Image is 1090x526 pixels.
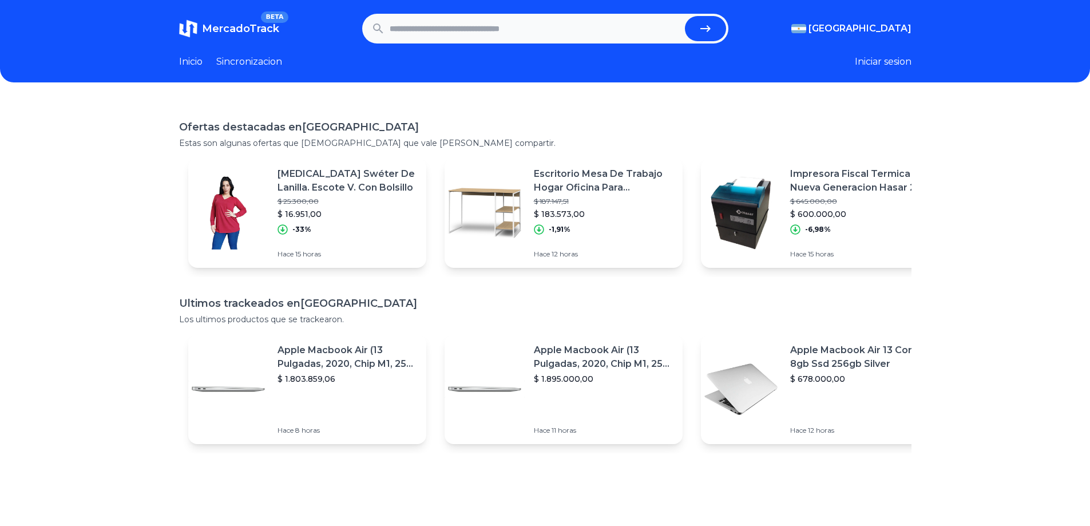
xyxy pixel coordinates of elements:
p: Apple Macbook Air (13 Pulgadas, 2020, Chip M1, 256 Gb De Ssd, 8 Gb De Ram) - Plata [278,343,417,371]
h1: Ofertas destacadas en [GEOGRAPHIC_DATA] [179,119,911,135]
p: Estas son algunas ofertas que [DEMOGRAPHIC_DATA] que vale [PERSON_NAME] compartir. [179,137,911,149]
p: -6,98% [805,225,831,234]
a: Inicio [179,55,203,69]
p: Hace 15 horas [790,250,930,259]
p: -1,91% [549,225,570,234]
img: Featured image [188,173,268,253]
span: MercadoTrack [202,22,279,35]
p: Impresora Fiscal Termica Nueva Generacion Hasar 250 + Rollos [790,167,930,195]
p: Apple Macbook Air (13 Pulgadas, 2020, Chip M1, 256 Gb De Ssd, 8 Gb De Ram) - Plata [534,343,673,371]
span: [GEOGRAPHIC_DATA] [808,22,911,35]
a: Featured imageApple Macbook Air 13 Core I5 8gb Ssd 256gb Silver$ 678.000,00Hace 12 horas [701,334,939,444]
img: Argentina [791,24,806,33]
p: Hace 15 horas [278,250,417,259]
img: MercadoTrack [179,19,197,38]
p: Los ultimos productos que se trackearon. [179,314,911,325]
img: Featured image [188,349,268,429]
p: $ 1.895.000,00 [534,373,673,385]
a: MercadoTrackBETA [179,19,279,38]
p: $ 645.000,00 [790,197,930,206]
span: BETA [261,11,288,23]
p: $ 25.300,00 [278,197,417,206]
p: $ 678.000,00 [790,373,930,385]
p: $ 1.803.859,06 [278,373,417,385]
a: Featured image[MEDICAL_DATA] Swéter De Lanilla. Escote V. Con Bolsillo$ 25.300,00$ 16.951,00-33%H... [188,158,426,268]
button: Iniciar sesion [855,55,911,69]
img: Featured image [701,349,781,429]
p: Hace 12 horas [790,426,930,435]
p: $ 600.000,00 [790,208,930,220]
p: Hace 12 horas [534,250,673,259]
a: Sincronizacion [216,55,282,69]
p: [MEDICAL_DATA] Swéter De Lanilla. Escote V. Con Bolsillo [278,167,417,195]
p: $ 183.573,00 [534,208,673,220]
p: $ 187.147,51 [534,197,673,206]
p: Escritorio Mesa De Trabajo Hogar Oficina Para Computadora Cpu 3 Estantes 120cm Dielfe Ees120 [534,167,673,195]
a: Featured imageEscritorio Mesa De Trabajo Hogar Oficina Para Computadora Cpu 3 Estantes 120cm Diel... [445,158,683,268]
p: $ 16.951,00 [278,208,417,220]
img: Featured image [445,173,525,253]
img: Featured image [701,173,781,253]
p: Hace 11 horas [534,426,673,435]
h1: Ultimos trackeados en [GEOGRAPHIC_DATA] [179,295,911,311]
a: Featured imageImpresora Fiscal Termica Nueva Generacion Hasar 250 + Rollos$ 645.000,00$ 600.000,0... [701,158,939,268]
a: Featured imageApple Macbook Air (13 Pulgadas, 2020, Chip M1, 256 Gb De Ssd, 8 Gb De Ram) - Plata$... [188,334,426,444]
button: [GEOGRAPHIC_DATA] [791,22,911,35]
p: Hace 8 horas [278,426,417,435]
p: -33% [292,225,311,234]
p: Apple Macbook Air 13 Core I5 8gb Ssd 256gb Silver [790,343,930,371]
img: Featured image [445,349,525,429]
a: Featured imageApple Macbook Air (13 Pulgadas, 2020, Chip M1, 256 Gb De Ssd, 8 Gb De Ram) - Plata$... [445,334,683,444]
